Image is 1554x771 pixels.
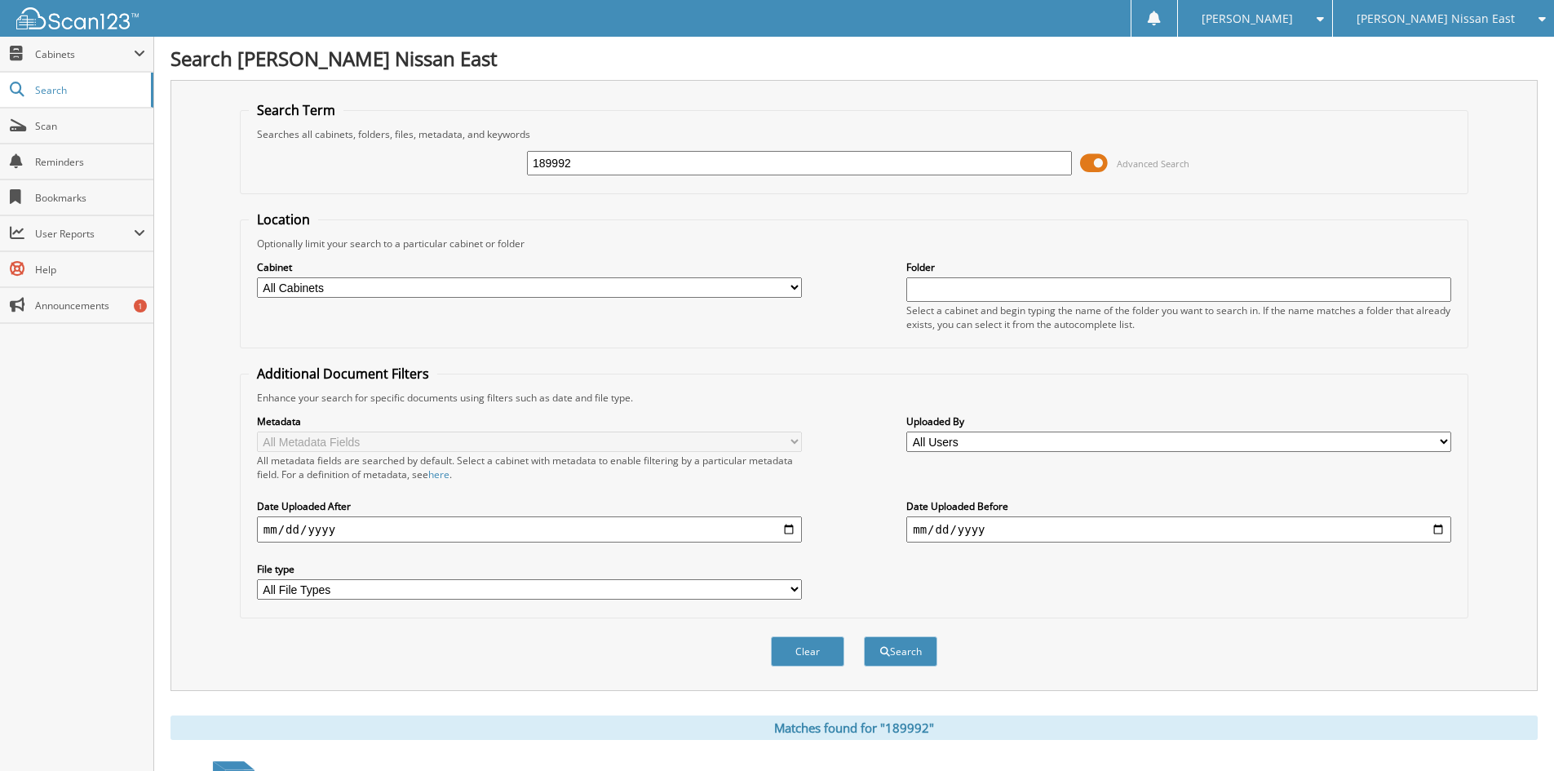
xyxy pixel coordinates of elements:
div: Select a cabinet and begin typing the name of the folder you want to search in. If the name match... [906,304,1451,331]
div: Optionally limit your search to a particular cabinet or folder [249,237,1459,250]
span: Advanced Search [1117,157,1189,170]
span: Cabinets [35,47,134,61]
legend: Additional Document Filters [249,365,437,383]
span: [PERSON_NAME] [1202,14,1293,24]
input: start [257,516,802,543]
input: end [906,516,1451,543]
div: Searches all cabinets, folders, files, metadata, and keywords [249,127,1459,141]
span: User Reports [35,227,134,241]
h1: Search [PERSON_NAME] Nissan East [170,45,1538,72]
label: Date Uploaded After [257,499,802,513]
label: Uploaded By [906,414,1451,428]
label: Cabinet [257,260,802,274]
legend: Search Term [249,101,343,119]
label: Date Uploaded Before [906,499,1451,513]
legend: Location [249,210,318,228]
button: Search [864,636,937,667]
label: Metadata [257,414,802,428]
a: here [428,467,449,481]
div: All metadata fields are searched by default. Select a cabinet with metadata to enable filtering b... [257,454,802,481]
label: File type [257,562,802,576]
span: [PERSON_NAME] Nissan East [1357,14,1515,24]
div: Enhance your search for specific documents using filters such as date and file type. [249,391,1459,405]
span: Search [35,83,143,97]
button: Clear [771,636,844,667]
span: Reminders [35,155,145,169]
div: 1 [134,299,147,312]
label: Folder [906,260,1451,274]
div: Matches found for "189992" [170,716,1538,740]
span: Scan [35,119,145,133]
span: Announcements [35,299,145,312]
span: Help [35,263,145,277]
span: Bookmarks [35,191,145,205]
img: scan123-logo-white.svg [16,7,139,29]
